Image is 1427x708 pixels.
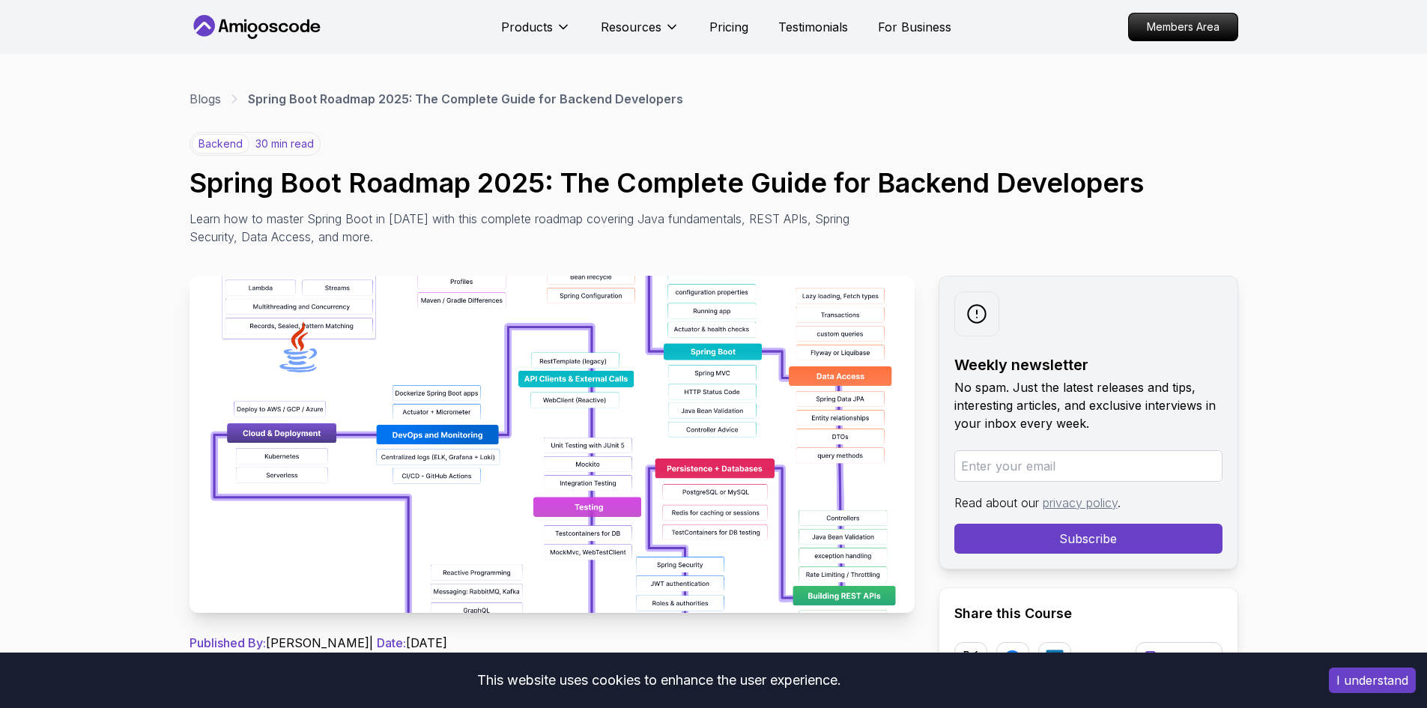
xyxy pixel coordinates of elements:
[501,18,553,36] p: Products
[1166,651,1213,666] p: Copy link
[1136,642,1223,675] button: Copy link
[190,90,221,108] a: Blogs
[255,136,314,151] p: 30 min read
[190,168,1238,198] h1: Spring Boot Roadmap 2025: The Complete Guide for Backend Developers
[1128,13,1238,41] a: Members Area
[954,378,1223,432] p: No spam. Just the latest releases and tips, interesting articles, and exclusive interviews in you...
[11,664,1306,697] div: This website uses cookies to enhance the user experience.
[1129,13,1237,40] p: Members Area
[954,494,1223,512] p: Read about our .
[190,276,915,613] img: Spring Boot Roadmap 2025: The Complete Guide for Backend Developers thumbnail
[954,603,1223,624] h2: Share this Course
[778,18,848,36] a: Testimonials
[954,524,1223,554] button: Subscribe
[954,450,1223,482] input: Enter your email
[601,18,679,48] button: Resources
[954,354,1223,375] h2: Weekly newsletter
[709,18,748,36] a: Pricing
[501,18,571,48] button: Products
[878,18,951,36] a: For Business
[190,634,915,652] p: [PERSON_NAME] | [DATE]
[192,134,249,154] p: backend
[1097,650,1109,668] p: or
[248,90,683,108] p: Spring Boot Roadmap 2025: The Complete Guide for Backend Developers
[1043,495,1118,510] a: privacy policy
[377,635,406,650] span: Date:
[190,635,266,650] span: Published By:
[601,18,661,36] p: Resources
[1329,668,1416,693] button: Accept cookies
[190,210,861,246] p: Learn how to master Spring Boot in [DATE] with this complete roadmap covering Java fundamentals, ...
